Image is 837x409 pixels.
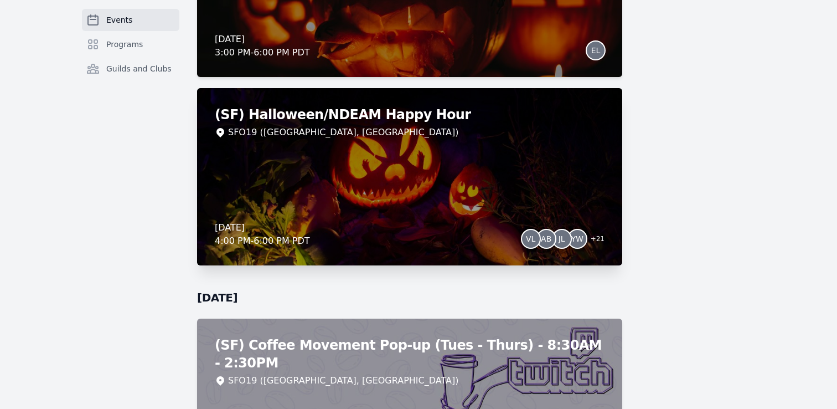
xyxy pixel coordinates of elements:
[106,14,132,25] span: Events
[197,88,622,265] a: (SF) Halloween/NDEAM Happy HourSFO19 ([GEOGRAPHIC_DATA], [GEOGRAPHIC_DATA])[DATE]4:00 PM-6:00 PM ...
[82,33,179,55] a: Programs
[106,63,172,74] span: Guilds and Clubs
[215,336,604,372] h2: (SF) Coffee Movement Pop-up (Tues - Thurs) - 8:30AM - 2:30PM
[571,235,583,243] span: YW
[215,221,310,248] div: [DATE] 4:00 PM - 6:00 PM PDT
[228,374,458,387] div: SFO19 ([GEOGRAPHIC_DATA], [GEOGRAPHIC_DATA])
[541,235,551,243] span: AB
[526,235,535,243] span: VL
[584,232,604,248] span: + 21
[559,235,565,243] span: JL
[106,39,143,50] span: Programs
[82,9,179,98] nav: Sidebar
[591,47,601,54] span: EL
[228,126,458,139] div: SFO19 ([GEOGRAPHIC_DATA], [GEOGRAPHIC_DATA])
[215,33,310,59] div: [DATE] 3:00 PM - 6:00 PM PDT
[82,9,179,31] a: Events
[82,58,179,80] a: Guilds and Clubs
[215,106,604,124] h2: (SF) Halloween/NDEAM Happy Hour
[197,290,622,305] h2: [DATE]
